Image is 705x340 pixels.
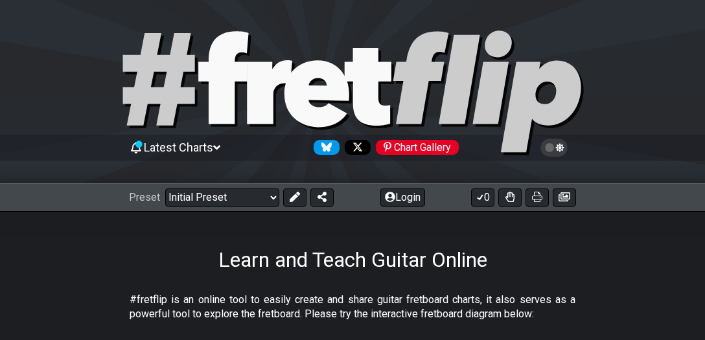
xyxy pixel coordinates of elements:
[144,141,213,154] span: Latest Charts
[471,188,494,207] button: 0
[376,140,459,155] div: Chart Gallery
[380,188,425,207] button: Login
[526,188,549,207] button: Print
[371,140,459,155] a: #fretflip at Pinterest
[130,293,575,322] p: #fretflip is an online tool to easily create and share guitar fretboard charts, it also serves as...
[308,140,340,155] a: Follow #fretflip at Bluesky
[498,188,522,207] button: Toggle Dexterity for all fretkits
[283,188,306,207] button: Edit Preset
[165,188,279,207] select: Preset
[553,188,576,207] button: Create image
[129,191,160,203] span: Preset
[310,188,334,207] button: Share Preset
[218,247,487,272] h1: Learn and Teach Guitar Online
[340,140,371,155] a: Follow #fretflip at X
[547,142,562,153] span: Toggle light / dark theme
